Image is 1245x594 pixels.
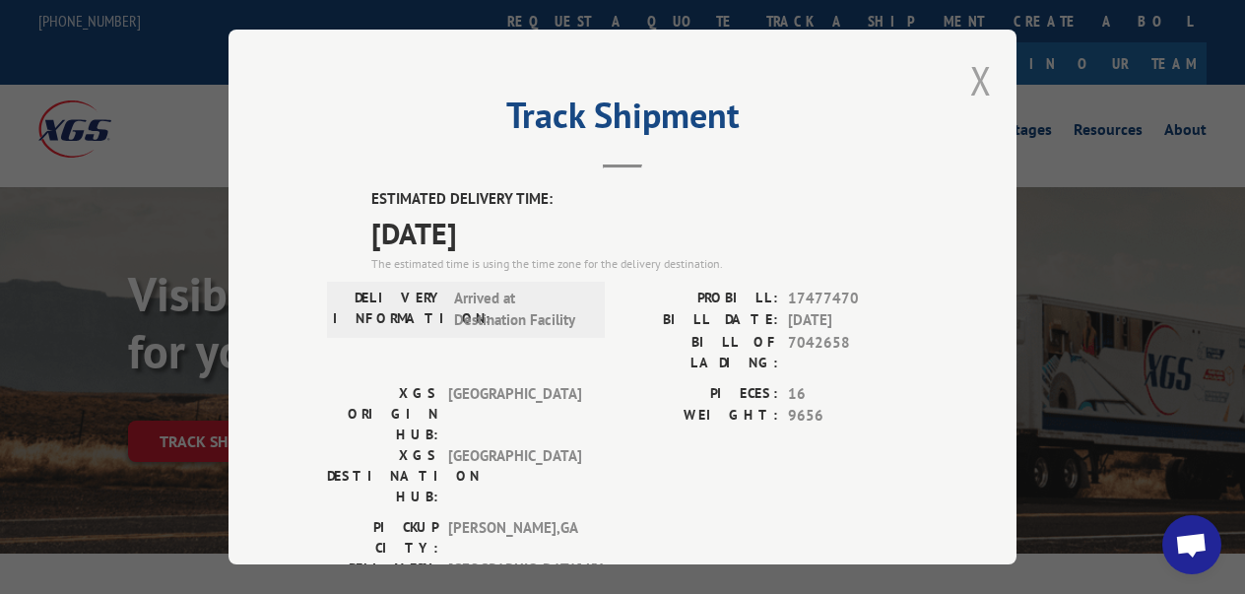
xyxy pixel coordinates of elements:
label: DELIVERY INFORMATION: [333,288,444,332]
span: [GEOGRAPHIC_DATA] [448,445,581,507]
label: BILL DATE: [622,309,778,332]
label: ESTIMATED DELIVERY TIME: [371,188,918,211]
span: 9656 [788,405,918,428]
label: PIECES: [622,383,778,406]
label: WEIGHT: [622,405,778,428]
label: PROBILL: [622,288,778,310]
label: XGS ORIGIN HUB: [327,383,438,445]
span: 7042658 [788,332,918,373]
span: [DATE] [371,211,918,255]
div: Open chat [1162,515,1221,574]
h2: Track Shipment [327,101,918,139]
span: 17477470 [788,288,918,310]
span: Arrived at Destination Facility [454,288,587,332]
div: The estimated time is using the time zone for the delivery destination. [371,255,918,273]
span: [DATE] [788,309,918,332]
span: [GEOGRAPHIC_DATA] [448,383,581,445]
button: Close modal [970,54,992,106]
span: [PERSON_NAME] , GA [448,517,581,559]
label: PICKUP CITY: [327,517,438,559]
label: BILL OF LADING: [622,332,778,373]
span: 16 [788,383,918,406]
label: XGS DESTINATION HUB: [327,445,438,507]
